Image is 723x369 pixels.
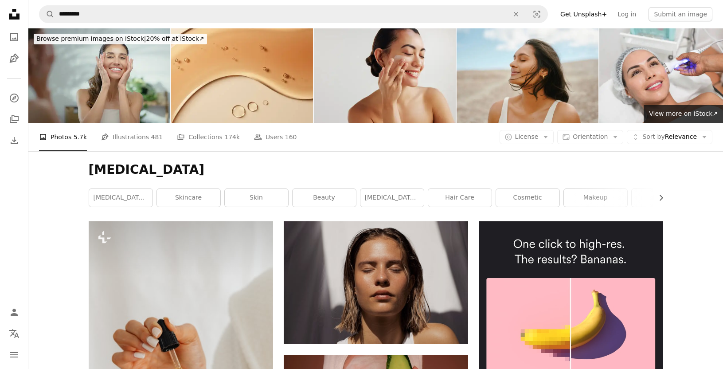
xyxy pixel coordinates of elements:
[653,189,663,207] button: scroll list to the right
[224,132,240,142] span: 174k
[555,7,612,21] a: Get Unsplash+
[360,189,424,207] a: [MEDICAL_DATA] product
[627,130,712,144] button: Sort byRelevance
[254,123,297,151] a: Users 160
[557,130,623,144] button: Orientation
[177,123,240,151] a: Collections 174k
[5,28,23,46] a: Photos
[5,50,23,67] a: Illustrations
[612,7,641,21] a: Log in
[506,6,526,23] button: Clear
[89,189,152,207] a: [MEDICAL_DATA] products
[642,133,664,140] span: Sort by
[5,346,23,364] button: Menu
[89,162,663,178] h1: [MEDICAL_DATA]
[632,189,695,207] a: person
[496,189,559,207] a: cosmetic
[644,105,723,123] a: View more on iStock↗
[649,7,712,21] button: Submit an image
[5,89,23,107] a: Explore
[39,6,55,23] button: Search Unsplash
[34,34,207,44] div: 20% off at iStock ↗
[151,132,163,142] span: 481
[428,189,492,207] a: hair care
[526,6,547,23] button: Visual search
[28,28,212,50] a: Browse premium images on iStock|20% off at iStock↗
[457,28,598,123] img: Woman With Glowing Skin Enjoying a Peaceful Breeze in a Serene Natural Setting
[284,279,468,287] a: woman in white tank top
[285,132,297,142] span: 160
[5,325,23,342] button: Language
[157,189,220,207] a: skincare
[500,130,554,144] button: License
[5,110,23,128] a: Collections
[101,123,163,151] a: Illustrations 481
[36,35,146,42] span: Browse premium images on iStock |
[5,303,23,321] a: Log in / Sign up
[515,133,539,140] span: License
[39,5,548,23] form: Find visuals sitewide
[564,189,627,207] a: makeup
[314,28,456,123] img: Woman, facial skin and lotion in studio for touch, happy and benefits by white background. Person...
[28,28,170,123] img: Skincare, beauty and woman by mirror in bathroom for natural, moisturizing or hydration routine. ...
[293,189,356,207] a: beauty
[89,356,273,364] a: a woman holding a bottle of liquid in her hands
[573,133,608,140] span: Orientation
[5,132,23,149] a: Download History
[284,221,468,344] img: woman in white tank top
[649,110,718,117] span: View more on iStock ↗
[642,133,697,141] span: Relevance
[171,28,313,123] img: Facial Serum, skin care essence, liquid texture of cosmetic product on beige background 3d rendering
[225,189,288,207] a: skin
